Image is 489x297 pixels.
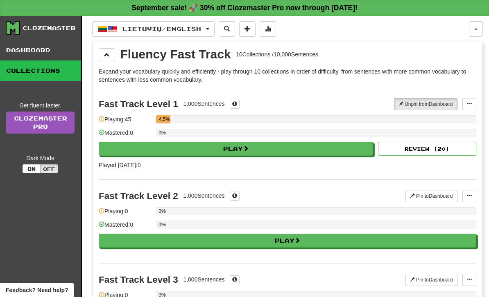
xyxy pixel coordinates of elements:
div: Get fluent faster. [6,101,75,109]
div: Fast Track Level 3 [99,275,178,285]
div: Mastered: 0 [99,129,152,142]
button: Pin toDashboard [405,274,457,286]
div: Fast Track Level 1 [99,99,178,109]
a: ClozemasterPro [6,112,75,134]
div: 1,000 Sentences [183,192,224,200]
div: Clozemaster [23,24,76,32]
button: Search sentences [219,21,235,37]
span: Played [DATE]: 0 [99,162,140,168]
button: On [23,164,41,173]
span: Open feedback widget [6,286,68,294]
p: Expand your vocabulary quickly and efficiently - play through 10 collections in order of difficul... [99,67,476,84]
div: Mastered: 0 [99,221,152,234]
span: Lietuvių / English [122,25,201,32]
div: Fluency Fast Track [120,48,231,60]
div: 1,000 Sentences [183,100,224,108]
button: Play [99,234,476,248]
button: Lietuvių/English [92,21,215,37]
div: 10 Collections / 10,000 Sentences [236,50,318,58]
button: Pin toDashboard [405,190,457,202]
button: Review (20) [378,142,476,156]
div: Fast Track Level 2 [99,191,178,201]
button: More stats [260,21,276,37]
button: Add sentence to collection [239,21,256,37]
div: Dark Mode [6,154,75,162]
div: 4.5% [158,115,170,123]
strong: September sale! 🚀 30% off Clozemaster Pro now through [DATE]! [131,4,358,12]
div: Playing: 0 [99,207,152,221]
button: Off [40,164,58,173]
button: Unpin fromDashboard [394,98,457,110]
div: 1,000 Sentences [183,275,224,284]
div: Playing: 45 [99,115,152,129]
button: Play [99,142,373,156]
